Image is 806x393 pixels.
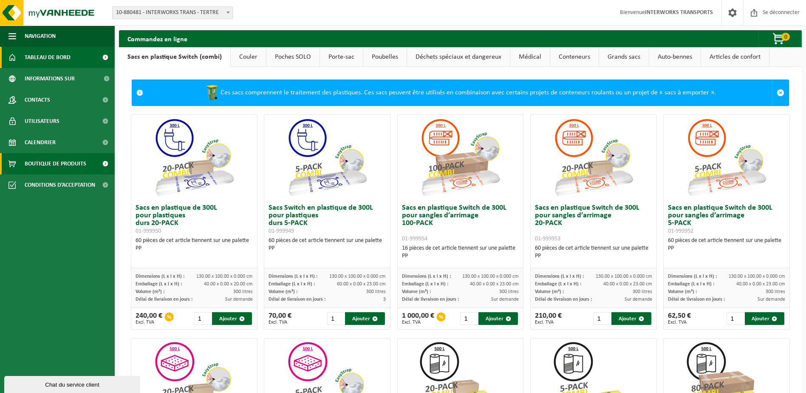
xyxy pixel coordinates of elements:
span: Excl. TVA [269,320,291,325]
img: 01-999954 [418,115,503,200]
span: Délai de livraison en jours : [535,297,592,302]
span: Sur demande [491,297,519,302]
img: 01-999952 [684,115,769,200]
font: Ces sacs comprennent le traitement des plastiques. Ces sacs peuvent être utilisés en combinaison ... [221,89,716,96]
a: Articles de confort [701,47,769,67]
font: Sacs en plastique Switch de 300L pour sangles d’arrimage 100-PACK [402,204,506,242]
font: 210,00 € [535,312,562,320]
span: 300 litres [366,289,386,294]
button: Ajouter [212,312,252,325]
span: Emballage (L x l x H) : [269,282,315,287]
span: 300 litres [766,289,785,294]
button: Ajouter [345,312,385,325]
span: Emballage (L x l x H) : [668,282,714,287]
span: Excl. TVA [136,320,162,325]
div: PP [668,245,785,252]
font: 60 pièces de cet article tiennent sur une palette [269,237,382,244]
span: 130.00 x 100.00 x 0.000 cm [729,274,785,279]
span: 01-999952 [668,228,693,234]
font: 60 pièces de cet article tiennent sur une palette [136,237,249,244]
span: 300 litres [633,289,652,294]
font: 240,00 € [136,312,162,320]
font: 70,00 € [269,312,291,320]
span: Boutique de produits [25,153,86,174]
div: PP [535,252,652,260]
span: Emballage (L x l x H) : [535,282,581,287]
span: Dimensions (L x l x H) : [136,274,184,279]
font: Bienvenue [620,9,713,16]
span: 01-999953 [535,236,560,242]
span: Excl. TVA [668,320,691,325]
span: Emballage (L x l x H) : [136,282,182,287]
span: 40.00 x 0.00 x 23.00 cm [603,282,652,287]
span: Utilisateurs [25,111,59,132]
span: Navigation [25,26,56,47]
span: Sur demande [225,297,253,302]
span: 130.00 x 100.00 x 0.000 cm [329,274,386,279]
a: Sacs en plastique Switch (combi) [119,47,230,67]
div: PP [136,245,253,252]
span: Délai de livraison en jours : [269,297,325,302]
span: 300 litres [499,289,519,294]
span: 0 [781,33,790,41]
font: Sacs en plastique de 300L pour plastiques durs 20-PACK [136,204,217,235]
span: 60.00 x 0.00 x 23.00 cm [337,282,386,287]
span: Volume (m³) : [535,289,564,294]
span: Délai de livraison en jours : [402,297,459,302]
a: Sluit melding [772,80,789,105]
span: Dimensions (L x l x H) : [402,274,451,279]
button: Ajouter [745,312,784,325]
span: 01-999950 [136,228,161,234]
span: Volume (m³) : [269,289,297,294]
span: Informations sur l’entreprise [25,68,98,89]
font: 16 pièces de cet article tiennent sur une palette [402,245,515,251]
a: Poubelles [363,47,407,67]
span: 40.00 x 0.00 x 23.00 cm [470,282,519,287]
button: Ajouter [611,312,651,325]
span: Volume (m³) : [402,289,431,294]
span: 130.00 x 100.00 x 0.000 cm [462,274,519,279]
span: 10-880481 - INTERWORKS TRANS - TERTRE [112,6,233,19]
font: 60 pièces de cet article tiennent sur une palette [535,245,648,251]
div: PP [402,252,519,260]
img: 01-999950 [152,115,237,200]
input: 1 [194,312,211,325]
font: 62,50 € [668,312,691,320]
span: 130.00 x 100.00 x 0.000 cm [596,274,652,279]
span: Excl. TVA [402,320,434,325]
input: 1 [460,312,477,325]
span: Sur demande [758,297,785,302]
a: Conteneurs [550,47,599,67]
input: 1 [727,312,744,325]
a: Grands sacs [599,47,649,67]
font: Ajouter [619,316,636,322]
div: PP [269,245,386,252]
span: 10-880481 - INTERWORKS TRANS - TERTRE [113,7,232,19]
font: 60 pièces de cet article tiennent sur une palette [668,237,781,244]
span: 01-999954 [402,236,427,242]
span: Volume (m³) : [668,289,697,294]
span: Dimensions (L x l x H) : [269,274,317,279]
strong: INTERWORKS TRANSPORTS [645,9,713,16]
iframe: chat widget [4,374,142,393]
img: WB-0240-HPE-GN-50.png [204,84,221,101]
a: Déchets spéciaux et dangereux [407,47,510,67]
span: Emballage (L x l x H) : [402,282,448,287]
font: Sacs en plastique Switch de 300L pour sangles d’arrimage 20-PACK [535,204,639,242]
span: 3 [383,297,386,302]
span: Délai de livraison en jours : [668,297,725,302]
span: Conditions d’acceptation [25,174,95,196]
img: 01-999949 [285,115,370,200]
span: Dimensions (L x l x H) : [668,274,717,279]
input: 1 [327,312,344,325]
img: 01-999953 [551,115,636,200]
span: 01-999949 [269,228,294,234]
span: Délai de livraison en jours : [136,297,192,302]
a: Poches SOLO [266,47,320,67]
a: Médical [510,47,550,67]
span: Calendrier [25,132,56,153]
span: 40.00 x 0.00 x 23.00 cm [736,282,785,287]
font: Ajouter [352,316,370,322]
span: Volume (m³) : [136,289,164,294]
